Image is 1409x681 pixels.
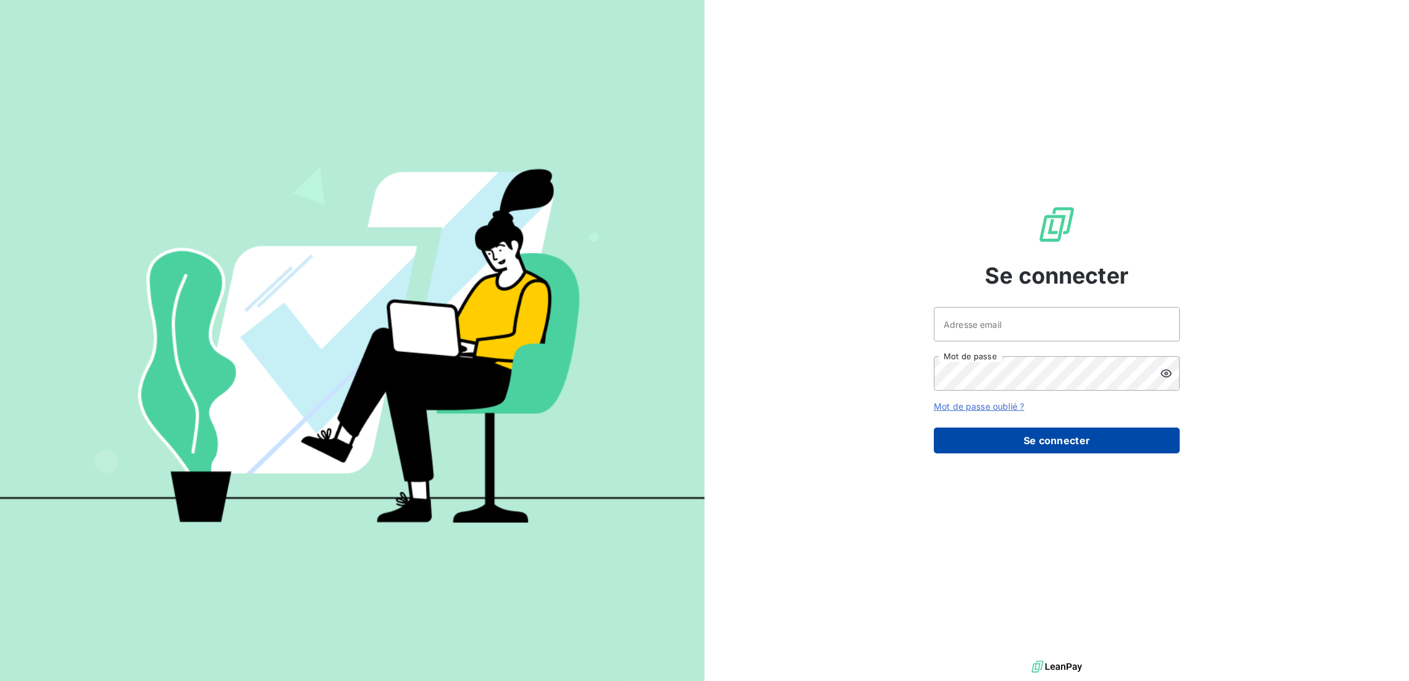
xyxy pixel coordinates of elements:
[934,401,1024,412] a: Mot de passe oublié ?
[985,259,1129,292] span: Se connecter
[1032,658,1082,676] img: logo
[1037,205,1076,244] img: Logo LeanPay
[934,428,1180,453] button: Se connecter
[934,307,1180,341] input: placeholder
